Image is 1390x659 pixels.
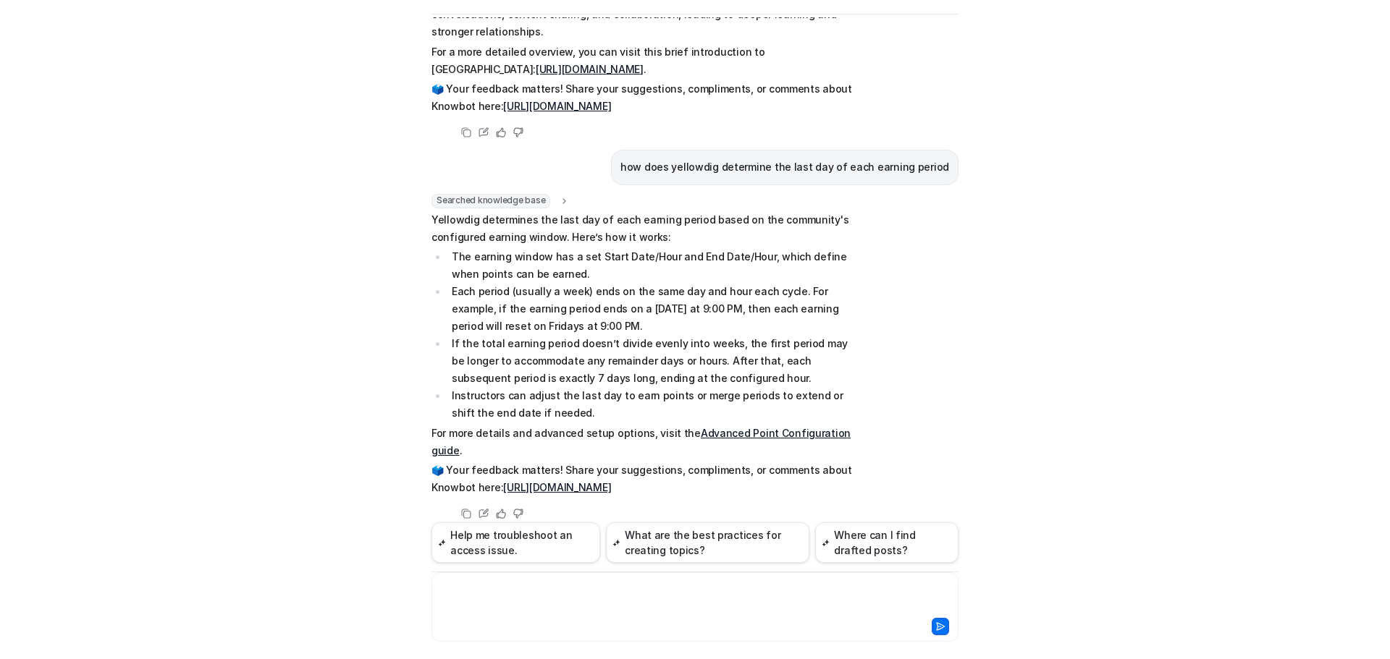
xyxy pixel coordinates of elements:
span: Searched knowledge base [431,194,550,208]
p: how does yellowdig determine the last day of each earning period [620,158,949,176]
li: If the total earning period doesn’t divide evenly into weeks, the first period may be longer to a... [447,335,855,387]
a: [URL][DOMAIN_NAME] [536,63,644,75]
a: [URL][DOMAIN_NAME] [503,100,611,112]
li: Each period (usually a week) ends on the same day and hour each cycle. For example, if the earnin... [447,283,855,335]
button: Where can I find drafted posts? [815,522,959,563]
a: [URL][DOMAIN_NAME] [503,481,611,493]
a: Advanced Point Configuration guide [431,427,851,456]
li: The earning window has a set Start Date/Hour and End Date/Hour, which define when points can be e... [447,248,855,283]
li: Instructors can adjust the last day to earn points or merge periods to extend or shift the end da... [447,387,855,422]
p: For more details and advanced setup options, visit the . [431,425,855,459]
p: 🗳️ Your feedback matters! Share your suggestions, compliments, or comments about Knowbot here: [431,462,855,496]
button: Help me troubleshoot an access issue. [431,522,600,563]
button: What are the best practices for creating topics? [606,522,809,563]
p: For a more detailed overview, you can visit this brief introduction to [GEOGRAPHIC_DATA]: . [431,43,855,78]
p: Yellowdig determines the last day of each earning period based on the community's configured earn... [431,211,855,246]
p: 🗳️ Your feedback matters! Share your suggestions, compliments, or comments about Knowbot here: [431,80,855,115]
